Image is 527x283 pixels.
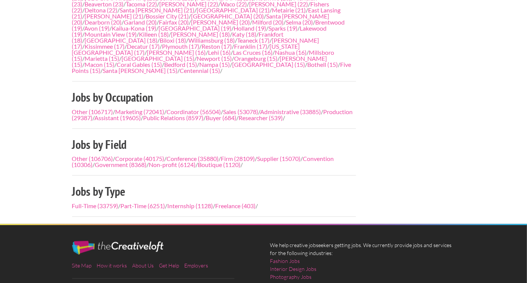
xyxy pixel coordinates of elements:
a: Orangeburg (15) [234,55,278,62]
a: East Lansing (21) [72,6,341,20]
a: Non-profit (6124) [149,161,196,168]
a: [PERSON_NAME] (22) [250,0,308,8]
a: Metairie (21) [272,6,306,14]
a: Macon (15) [85,61,115,68]
a: [PERSON_NAME] (18) [171,31,230,38]
a: Public Relations (8597) [143,114,204,121]
a: Williamsburg (18) [189,37,235,44]
a: Selma (20) [286,19,313,26]
a: Production (29387) [72,108,353,121]
a: Sales (53078) [223,108,259,115]
a: Milford (20) [253,19,284,26]
a: Corporate (40175) [116,155,165,162]
a: Other (106717) [72,108,113,115]
a: Nampa (15) [200,61,230,68]
a: Frankfort (18) [72,31,284,44]
a: Freelance (403) [216,202,256,209]
a: Boutique (1120) [198,161,241,168]
a: Newport (15) [197,55,232,62]
a: Administrative (33885) [260,108,321,115]
a: Tacoma (22) [126,0,157,8]
a: [PERSON_NAME] (20) [191,19,250,26]
a: Part-Time (6251) [121,202,165,209]
a: Assistant (19605) [95,114,141,121]
a: Fairfax (20) [159,19,189,26]
a: Marketing (72041) [116,108,165,115]
a: About Us [133,262,154,269]
a: [PERSON_NAME] (16) [147,49,206,56]
a: Convention (10306) [72,155,334,168]
a: Conference (35880) [167,155,219,162]
a: Firm (28109) [221,155,255,162]
a: Avon (19) [85,25,110,32]
a: Las Cruces (16) [233,49,273,56]
a: Garland (20) [124,19,157,26]
a: Buyer (684) [206,114,237,121]
a: Fishers (22) [72,0,330,14]
a: Employers [185,262,208,269]
a: Millsboro (15) [72,49,334,62]
a: Lakewood (19) [72,25,327,38]
a: Beaverton (23) [85,0,124,8]
a: Interior Design Jobs [270,265,317,273]
a: Bothell (15) [308,61,338,68]
a: Holland (19) [234,25,267,32]
a: Get Help [159,262,179,269]
a: [PERSON_NAME] (21) [85,12,144,20]
a: [GEOGRAPHIC_DATA] (18) [85,37,158,44]
a: [GEOGRAPHIC_DATA] (15) [122,55,195,62]
a: [GEOGRAPHIC_DATA] (19) [159,25,232,32]
a: Bedford (15) [165,61,197,68]
a: Dearborn (20) [85,19,122,26]
a: Bossier City (21) [146,12,189,20]
a: Biloxi (18) [160,37,186,44]
a: Waco (22) [221,0,247,8]
a: [PERSON_NAME] (17) [72,37,319,50]
a: Coordinator (56504) [167,108,221,115]
a: Other (106706) [72,155,113,162]
a: Decatur (17) [127,43,160,50]
a: Brentwood (19) [72,19,345,32]
a: Kailua-Kona (19) [112,25,157,32]
h2: Jobs by Type [72,183,356,200]
a: Sparks (19) [269,25,298,32]
a: Supplier (15070) [257,155,301,162]
a: Franklin (17) [234,43,268,50]
a: Internship (1128) [168,202,213,209]
a: Reston (17) [202,43,232,50]
a: How it works [97,262,127,269]
a: [PERSON_NAME] (15) [72,55,327,68]
a: Researcher (539) [239,114,283,121]
a: Santa [PERSON_NAME] (15) [103,67,178,74]
a: Killeen (18) [139,31,169,38]
a: [GEOGRAPHIC_DATA] (21) [197,6,270,14]
h2: Jobs by Occupation [72,89,356,106]
a: Full-Time (33759) [72,202,119,209]
a: Kissimmee (17) [85,43,125,50]
a: Mountain View (19) [85,31,137,38]
a: Centennial (15) [180,67,220,74]
a: [GEOGRAPHIC_DATA] (15) [233,61,305,68]
a: [PERSON_NAME] (22) [160,0,219,8]
h2: Jobs by Field [72,136,356,153]
a: Fashion Jobs [270,257,300,265]
a: Government (8368) [95,161,147,168]
a: Nashua (16) [275,49,307,56]
a: Photography Jobs [270,273,312,281]
a: Coral Gables (15) [117,61,162,68]
a: [US_STATE][GEOGRAPHIC_DATA] (17) [72,43,300,56]
a: Teaneck (17) [237,37,270,44]
a: Deltona (22) [85,6,118,14]
a: Five Points (15) [72,61,351,74]
a: Santa [PERSON_NAME] (20) [72,12,330,26]
a: Lehi (16) [208,49,231,56]
a: Santa [PERSON_NAME] (21) [120,6,195,14]
a: Marietta (15) [85,55,120,62]
a: Plymouth (17) [162,43,200,50]
a: Site Map [72,262,92,269]
a: Katy (18) [233,31,257,38]
img: The Creative Loft [72,241,163,255]
a: [GEOGRAPHIC_DATA] (20) [191,12,264,20]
